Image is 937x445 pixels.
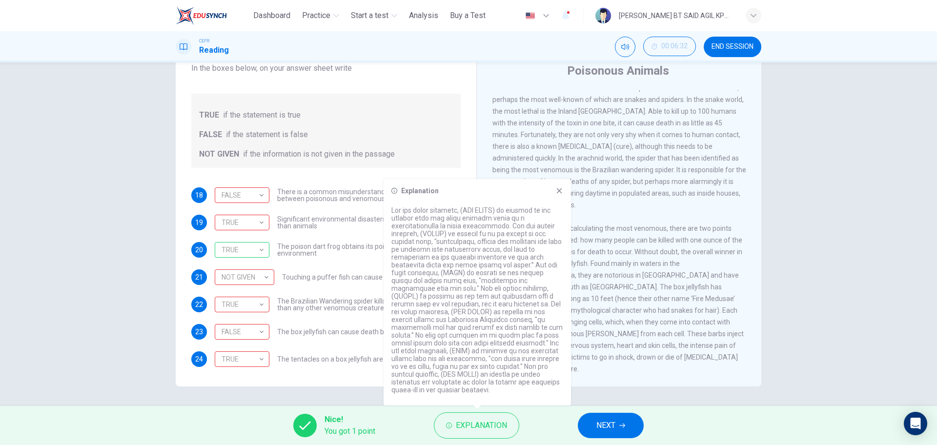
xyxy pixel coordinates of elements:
[195,274,203,281] span: 21
[176,6,227,25] img: ELTC logo
[643,37,696,57] div: Hide
[195,246,203,253] span: 20
[199,148,239,160] span: NOT GIVEN
[215,345,266,373] div: TRUE
[277,298,461,311] span: The Brazilian Wandering spider kills more people every year than any other venomous creature.
[199,109,219,121] span: TRUE
[215,324,269,340] div: TRUE
[199,44,229,56] h1: Reading
[302,10,330,21] span: Practice
[615,37,635,57] div: Mute
[661,42,688,50] span: 00:06:32
[277,356,446,363] span: The tentacles on a box jellyfish are used for movement
[215,318,266,346] div: FALSE
[492,224,744,373] span: When scientifically calculating the most venomous, there are two points which are considered: how...
[215,182,266,209] div: FALSE
[277,243,461,257] span: The poison dart frog obtains its poison from its environment
[195,219,203,226] span: 19
[325,414,375,425] span: Nice!
[450,10,486,21] span: Buy a Test
[215,269,274,285] div: FALSE
[456,419,507,432] span: Explanation
[215,236,266,264] div: TRUE
[195,301,203,308] span: 22
[199,38,209,44] span: CEFR
[215,187,269,203] div: NOT GIVEN
[712,43,754,51] span: END SESSION
[277,216,461,229] span: Significant environmental disasters are more damaging than animals
[195,192,203,199] span: 18
[215,242,269,258] div: TRUE
[215,291,266,319] div: TRUE
[401,187,439,195] h6: Explanation
[904,412,927,435] div: Open Intercom Messenger
[409,10,438,21] span: Analysis
[524,12,536,20] img: en
[351,10,388,21] span: Start a test
[215,215,269,230] div: FALSE
[215,351,269,367] div: NOT GIVEN
[195,328,203,335] span: 23
[215,263,271,291] div: NOT GIVEN
[619,10,734,21] div: [PERSON_NAME] BT SAID AGIL KPM-Guru
[243,148,395,160] span: if the information is not given in the passage
[277,328,443,335] span: The box jellyfish can cause death by [MEDICAL_DATA]
[282,274,438,281] span: Touching a puffer fish can cause [MEDICAL_DATA]
[226,129,308,141] span: if the statement is false
[215,297,269,312] div: NOT GIVEN
[596,419,615,432] span: NEXT
[567,63,669,79] h4: Poisonous Animals
[195,356,203,363] span: 24
[253,10,290,21] span: Dashboard
[277,188,461,202] span: There is a common misunderstanding of the difference between poisonous and venomous
[595,8,611,23] img: Profile picture
[199,129,222,141] span: FALSE
[391,206,563,394] p: Lor ips dolor sitametc, (ADI ELITS) do eiusmod te inc utlabor etdo mag aliqu enimadm venia qu n e...
[223,109,301,121] span: if the statement is true
[325,425,375,437] span: You got 1 point
[215,209,266,237] div: TRUE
